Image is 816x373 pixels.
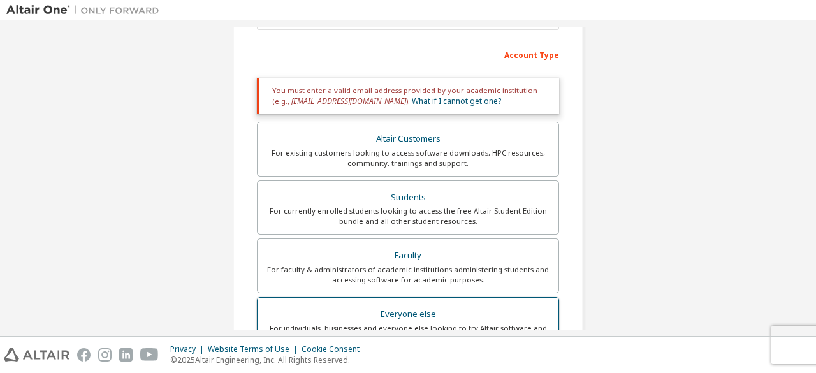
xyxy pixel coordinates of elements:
[140,348,159,362] img: youtube.svg
[257,78,559,114] div: You must enter a valid email address provided by your academic institution (e.g., ).
[412,96,501,106] a: What if I cannot get one?
[265,130,551,148] div: Altair Customers
[291,96,406,106] span: [EMAIL_ADDRESS][DOMAIN_NAME]
[208,344,302,355] div: Website Terms of Use
[265,305,551,323] div: Everyone else
[265,265,551,285] div: For faculty & administrators of academic institutions administering students and accessing softwa...
[265,148,551,168] div: For existing customers looking to access software downloads, HPC resources, community, trainings ...
[265,247,551,265] div: Faculty
[302,344,367,355] div: Cookie Consent
[257,44,559,64] div: Account Type
[4,348,69,362] img: altair_logo.svg
[170,355,367,365] p: © 2025 Altair Engineering, Inc. All Rights Reserved.
[265,206,551,226] div: For currently enrolled students looking to access the free Altair Student Edition bundle and all ...
[119,348,133,362] img: linkedin.svg
[265,323,551,344] div: For individuals, businesses and everyone else looking to try Altair software and explore our prod...
[265,189,551,207] div: Students
[98,348,112,362] img: instagram.svg
[77,348,91,362] img: facebook.svg
[170,344,208,355] div: Privacy
[6,4,166,17] img: Altair One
